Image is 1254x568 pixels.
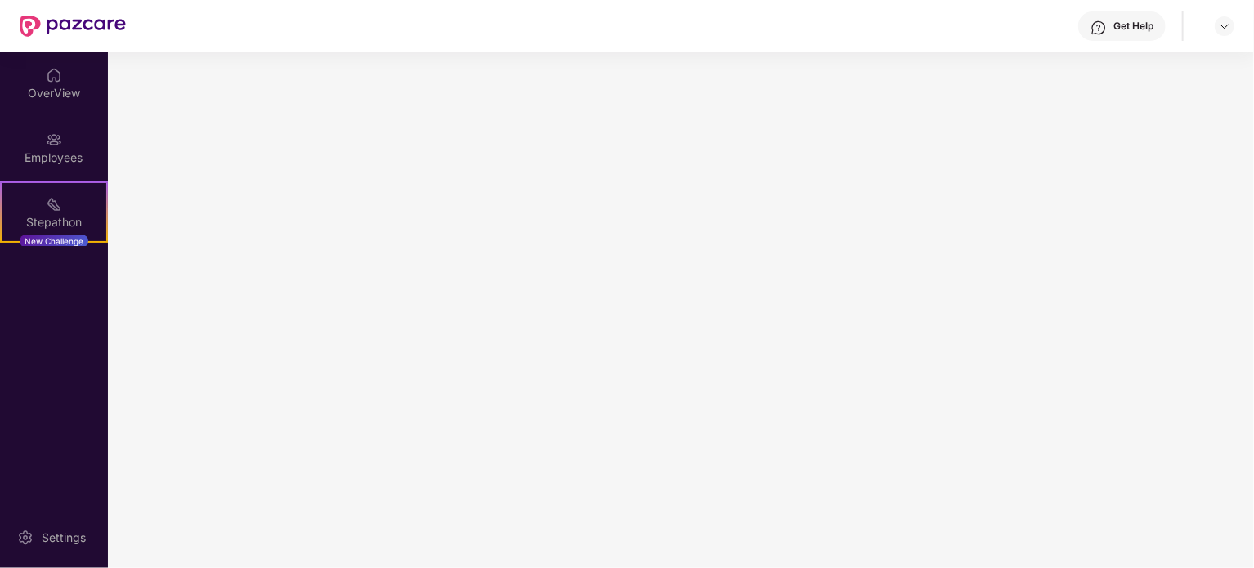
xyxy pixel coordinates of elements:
[1218,20,1231,33] img: svg+xml;base64,PHN2ZyBpZD0iRHJvcGRvd24tMzJ4MzIiIHhtbG5zPSJodHRwOi8vd3d3LnczLm9yZy8yMDAwL3N2ZyIgd2...
[17,530,34,546] img: svg+xml;base64,PHN2ZyBpZD0iU2V0dGluZy0yMHgyMCIgeG1sbnM9Imh0dHA6Ly93d3cudzMub3JnLzIwMDAvc3ZnIiB3aW...
[1113,20,1153,33] div: Get Help
[46,132,62,148] img: svg+xml;base64,PHN2ZyBpZD0iRW1wbG95ZWVzIiB4bWxucz0iaHR0cDovL3d3dy53My5vcmcvMjAwMC9zdmciIHdpZHRoPS...
[20,235,88,248] div: New Challenge
[46,67,62,83] img: svg+xml;base64,PHN2ZyBpZD0iSG9tZSIgeG1sbnM9Imh0dHA6Ly93d3cudzMub3JnLzIwMDAvc3ZnIiB3aWR0aD0iMjAiIG...
[37,530,91,546] div: Settings
[1091,20,1107,36] img: svg+xml;base64,PHN2ZyBpZD0iSGVscC0zMngzMiIgeG1sbnM9Imh0dHA6Ly93d3cudzMub3JnLzIwMDAvc3ZnIiB3aWR0aD...
[46,196,62,212] img: svg+xml;base64,PHN2ZyB4bWxucz0iaHR0cDovL3d3dy53My5vcmcvMjAwMC9zdmciIHdpZHRoPSIyMSIgaGVpZ2h0PSIyMC...
[20,16,126,37] img: New Pazcare Logo
[2,214,106,230] div: Stepathon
